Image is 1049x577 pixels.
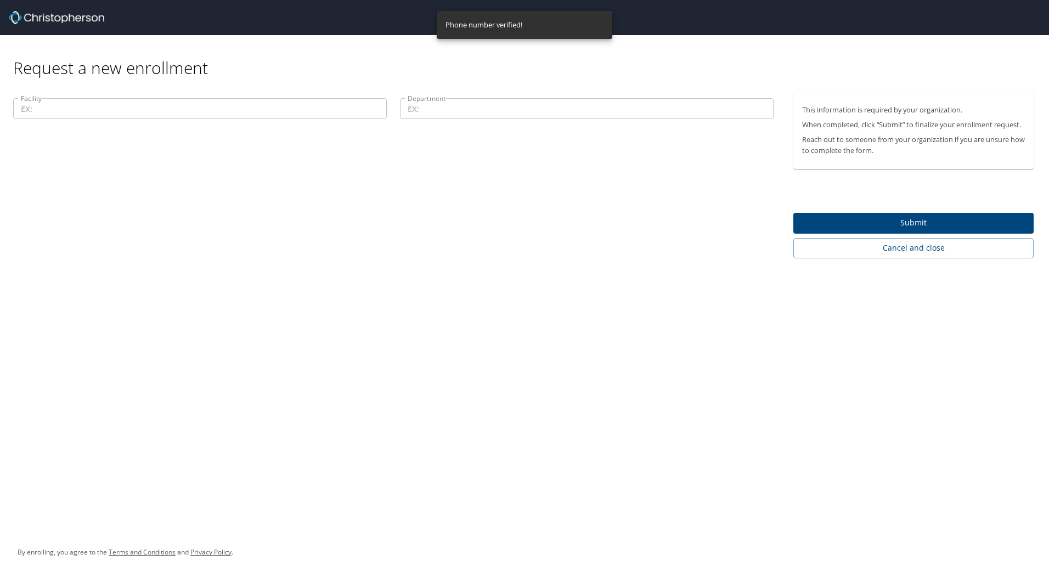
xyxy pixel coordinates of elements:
span: Submit [802,216,1025,230]
span: Cancel and close [802,241,1025,255]
input: EX: [13,98,387,119]
p: Reach out to someone from your organization if you are unsure how to complete the form. [802,134,1025,155]
div: By enrolling, you agree to the and . [18,539,233,566]
input: EX: [400,98,774,119]
button: Submit [793,213,1034,234]
div: Request a new enrollment [13,35,1042,78]
button: Cancel and close [793,238,1034,258]
a: Terms and Conditions [109,547,176,557]
div: Phone number verified! [445,14,522,36]
a: Privacy Policy [190,547,232,557]
p: When completed, click “Submit” to finalize your enrollment request. [802,120,1025,130]
img: cbt logo [9,11,104,24]
p: This information is required by your organization. [802,105,1025,115]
